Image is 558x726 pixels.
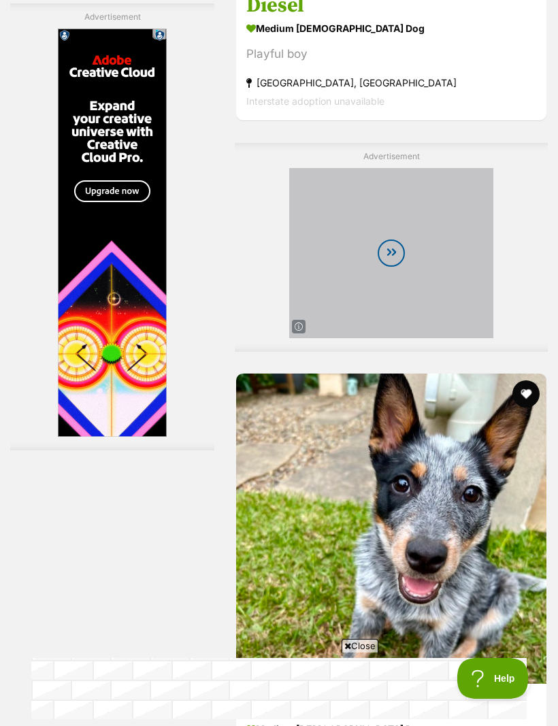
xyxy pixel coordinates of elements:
[246,96,384,108] span: Interstate adoption unavailable
[246,74,536,93] strong: [GEOGRAPHIC_DATA], [GEOGRAPHIC_DATA]
[246,46,536,64] div: Playful boy
[289,168,493,338] iframe: Advertisement
[246,19,536,39] strong: medium [DEMOGRAPHIC_DATA] Dog
[236,374,546,684] img: Jemima - Australian Cattle Dog
[31,658,527,719] iframe: Advertisement
[512,380,540,408] button: favourite
[58,29,167,437] iframe: Advertisement
[457,658,531,699] iframe: Help Scout Beacon - Open
[235,143,548,352] div: Advertisement
[342,639,378,653] span: Close
[10,3,214,450] div: Advertisement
